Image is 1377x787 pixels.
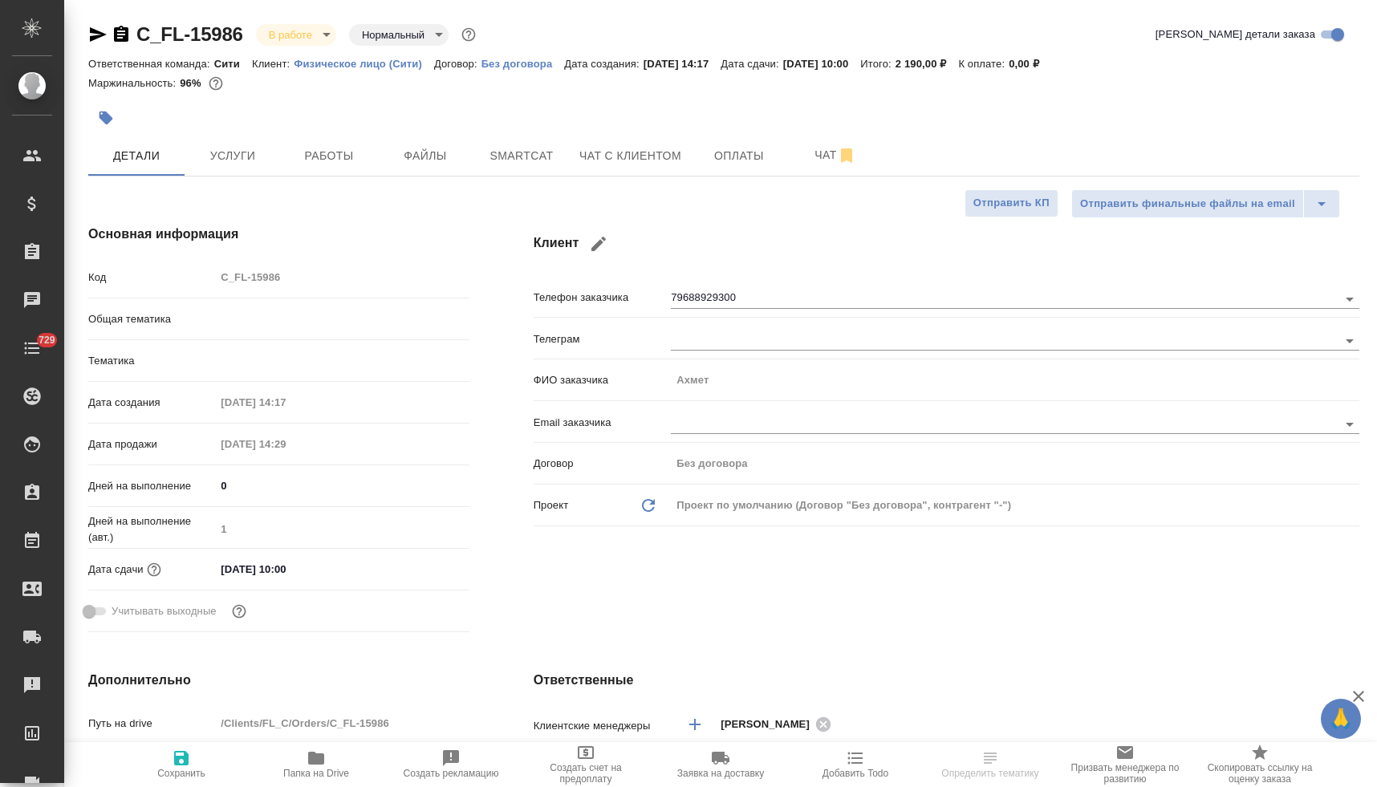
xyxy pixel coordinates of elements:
[214,58,252,70] p: Сити
[941,768,1038,779] span: Определить тематику
[458,24,479,45] button: Доп статусы указывают на важность/срочность заказа
[534,290,672,306] p: Телефон заказчика
[88,58,214,70] p: Ответственная команда:
[29,332,65,348] span: 729
[534,456,672,472] p: Договор
[88,671,469,690] h4: Дополнительно
[88,353,215,369] p: Тематика
[1321,699,1361,739] button: 🙏
[701,146,778,166] span: Оплаты
[194,146,271,166] span: Услуги
[157,768,205,779] span: Сохранить
[215,517,469,541] input: Пустое поле
[564,58,643,70] p: Дата создания:
[1202,762,1318,785] span: Скопировать ссылку на оценку заказа
[721,58,782,70] p: Дата сдачи:
[671,492,1359,519] div: Проект по умолчанию (Договор "Без договора", контрагент "-")
[797,145,874,165] span: Чат
[823,768,888,779] span: Добавить Todo
[404,768,499,779] span: Создать рекламацию
[721,714,836,734] div: [PERSON_NAME]
[579,146,681,166] span: Чат с клиентом
[534,497,569,513] p: Проект
[205,73,226,94] button: 68.85 RUB;
[88,100,124,136] button: Добавить тэг
[653,742,788,787] button: Заявка на доставку
[215,432,355,456] input: Пустое поле
[180,77,205,89] p: 96%
[294,58,434,70] p: Физическое лицо (Сити)
[1080,195,1295,213] span: Отправить финальные файлы на email
[1071,189,1304,218] button: Отправить финальные файлы на email
[534,718,672,734] p: Клиентские менеджеры
[896,58,959,70] p: 2 190,00 ₽
[973,194,1050,213] span: Отправить КП
[229,601,250,622] button: Выбери, если сб и вс нужно считать рабочими днями для выполнения заказа.
[534,415,672,431] p: Email заказчика
[837,146,856,165] svg: Отписаться
[1338,288,1361,310] button: Open
[98,146,175,166] span: Детали
[1067,762,1183,785] span: Призвать менеджера по развитию
[518,742,653,787] button: Создать счет на предоплату
[860,58,895,70] p: Итого:
[671,452,1359,475] input: Пустое поле
[434,58,481,70] p: Договор:
[1058,742,1192,787] button: Призвать менеджера по развитию
[721,716,819,732] span: [PERSON_NAME]
[88,562,144,578] p: Дата сдачи
[136,23,243,45] a: C_FL-15986
[88,25,108,44] button: Скопировать ссылку для ЯМессенджера
[88,513,215,546] p: Дней на выполнение (авт.)
[677,768,764,779] span: Заявка на доставку
[387,146,464,166] span: Файлы
[958,58,1009,70] p: К оплате:
[294,56,434,70] a: Физическое лицо (Сити)
[1156,26,1315,43] span: [PERSON_NAME] детали заказа
[1338,413,1361,436] button: Open
[534,225,1359,263] h4: Клиент
[534,372,672,388] p: ФИО заказчика
[644,58,721,70] p: [DATE] 14:17
[215,347,469,375] div: ​
[483,146,560,166] span: Smartcat
[88,436,215,452] p: Дата продажи
[215,306,469,333] div: ​
[357,28,429,42] button: Нормальный
[215,474,469,497] input: ✎ Введи что-нибудь
[88,716,215,732] p: Путь на drive
[264,28,317,42] button: В работе
[783,58,861,70] p: [DATE] 10:00
[88,270,215,286] p: Код
[88,478,215,494] p: Дней на выполнение
[965,189,1058,217] button: Отправить КП
[215,558,355,581] input: ✎ Введи что-нибудь
[249,742,384,787] button: Папка на Drive
[88,311,215,327] p: Общая тематика
[349,24,449,46] div: В работе
[290,146,368,166] span: Работы
[1338,330,1361,352] button: Open
[144,559,165,580] button: Если добавить услуги и заполнить их объемом, то дата рассчитается автоматически
[1192,742,1327,787] button: Скопировать ссылку на оценку заказа
[923,742,1058,787] button: Определить тематику
[88,225,469,244] h4: Основная информация
[88,77,180,89] p: Маржинальность:
[112,603,217,619] span: Учитывать выходные
[788,742,923,787] button: Добавить Todo
[676,705,714,744] button: Добавить менеджера
[1009,58,1051,70] p: 0,00 ₽
[4,328,60,368] a: 729
[283,768,349,779] span: Папка на Drive
[481,58,565,70] p: Без договора
[252,58,294,70] p: Клиент:
[215,266,469,289] input: Пустое поле
[671,368,1359,391] input: Пустое поле
[534,671,1359,690] h4: Ответственные
[1071,189,1340,218] div: split button
[215,712,469,735] input: Пустое поле
[534,331,672,347] p: Телеграм
[256,24,336,46] div: В работе
[114,742,249,787] button: Сохранить
[1327,702,1355,736] span: 🙏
